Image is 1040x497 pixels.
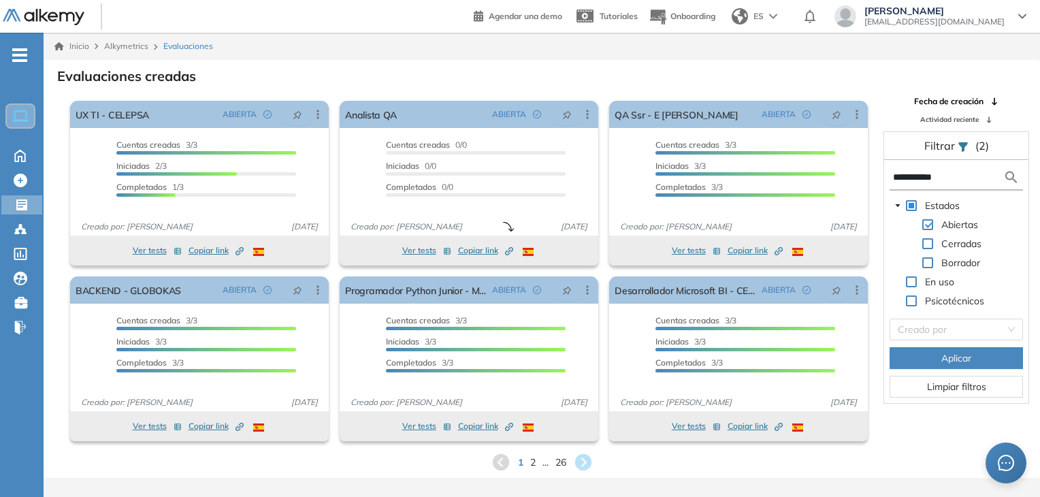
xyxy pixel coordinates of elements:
span: 3/3 [386,336,436,347]
span: Creado por: [PERSON_NAME] [76,396,198,408]
span: check-circle [263,286,272,294]
span: Copiar link [458,244,513,257]
img: ESP [792,248,803,256]
img: ESP [253,248,264,256]
button: Copiar link [189,418,244,434]
button: pushpin [552,103,582,125]
span: Completados [116,357,167,368]
span: Psicotécnicos [922,293,987,309]
span: 0/0 [386,140,467,150]
span: check-circle [533,110,541,118]
a: Programador Python Junior - Mascotas [DEMOGRAPHIC_DATA] [345,276,487,304]
span: Alkymetrics [104,41,148,51]
span: [EMAIL_ADDRESS][DOMAIN_NAME] [864,16,1005,27]
span: 3/3 [655,357,723,368]
span: Creado por: [PERSON_NAME] [615,396,737,408]
button: Copiar link [189,242,244,259]
span: Iniciadas [655,336,689,347]
span: [DATE] [555,221,593,233]
span: Cerradas [941,238,981,250]
span: Completados [655,182,706,192]
span: Completados [116,182,167,192]
span: 3/3 [386,357,453,368]
span: caret-down [894,202,901,209]
span: pushpin [293,109,302,120]
span: 1 [518,455,523,470]
span: Borrador [939,255,983,271]
button: Ver tests [133,418,182,434]
span: Evaluaciones [163,40,213,52]
span: message [998,455,1015,472]
i: - [12,54,27,57]
span: Estados [922,197,962,214]
span: Iniciadas [116,161,150,171]
span: 3/3 [655,161,706,171]
span: ABIERTA [492,108,526,121]
span: ES [753,10,764,22]
span: Iniciadas [386,161,419,171]
span: check-circle [533,286,541,294]
button: Copiar link [728,242,783,259]
span: Iniciadas [116,336,150,347]
button: Ver tests [402,242,451,259]
span: Cuentas creadas [386,140,450,150]
span: 3/3 [655,336,706,347]
button: Limpiar filtros [890,376,1023,398]
span: Copiar link [189,420,244,432]
span: 3/3 [655,140,736,150]
span: ABIERTA [762,108,796,121]
span: ABIERTA [492,284,526,296]
span: ABIERTA [762,284,796,296]
span: (2) [975,138,989,154]
span: check-circle [263,110,272,118]
img: world [732,8,748,25]
a: Analista QA [345,101,397,128]
span: En uso [922,274,957,290]
span: Cuentas creadas [116,315,180,325]
span: Actividad reciente [920,114,979,125]
span: [DATE] [825,221,862,233]
button: pushpin [282,103,312,125]
span: Psicotécnicos [925,295,984,307]
span: Onboarding [670,11,715,21]
span: Cuentas creadas [116,140,180,150]
img: ESP [792,423,803,432]
span: pushpin [293,285,302,295]
span: [DATE] [286,221,323,233]
span: 3/3 [386,315,467,325]
span: Creado por: [PERSON_NAME] [345,396,468,408]
span: ABIERTA [223,284,257,296]
span: pushpin [562,109,572,120]
button: Copiar link [458,418,513,434]
span: Agendar una demo [489,11,562,21]
span: pushpin [562,285,572,295]
span: En uso [925,276,954,288]
span: [PERSON_NAME] [864,5,1005,16]
span: Borrador [941,257,980,269]
span: Cuentas creadas [386,315,450,325]
button: Ver tests [402,418,451,434]
a: UX TI - CELEPSA [76,101,149,128]
span: Filtrar [924,139,958,153]
button: pushpin [282,279,312,301]
span: Completados [386,357,436,368]
h3: Evaluaciones creadas [57,68,196,84]
button: Onboarding [649,2,715,31]
span: pushpin [832,109,841,120]
a: Agendar una demo [474,7,562,23]
button: Copiar link [458,242,513,259]
span: Completados [655,357,706,368]
a: Inicio [54,40,89,52]
span: 3/3 [116,357,184,368]
span: 0/0 [386,161,436,171]
button: pushpin [552,279,582,301]
span: [DATE] [825,396,862,408]
span: Fecha de creación [914,95,984,108]
span: 2/3 [116,161,167,171]
span: Limpiar filtros [927,379,986,394]
span: Iniciadas [386,336,419,347]
img: ESP [523,248,534,256]
span: Abiertas [941,219,978,231]
span: 3/3 [116,315,197,325]
span: Copiar link [728,244,783,257]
